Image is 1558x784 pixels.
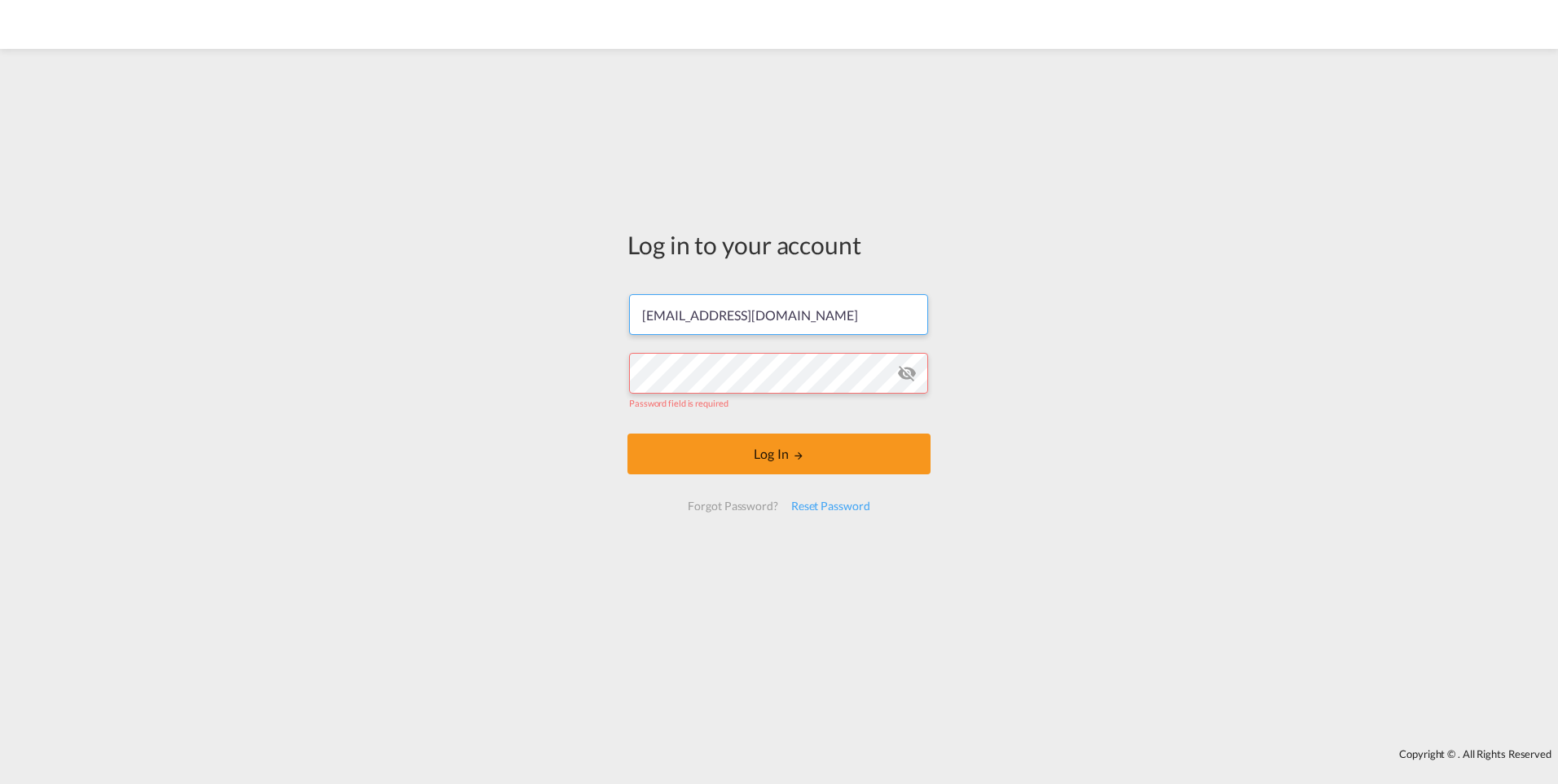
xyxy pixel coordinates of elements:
div: Reset Password [785,491,877,521]
div: Forgot Password? [681,491,784,521]
div: Log in to your account [627,227,931,262]
md-icon: icon-eye-off [897,363,917,383]
button: LOGIN [627,434,931,474]
span: Password field is required [629,398,728,408]
input: Enter email/phone number [629,294,928,335]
